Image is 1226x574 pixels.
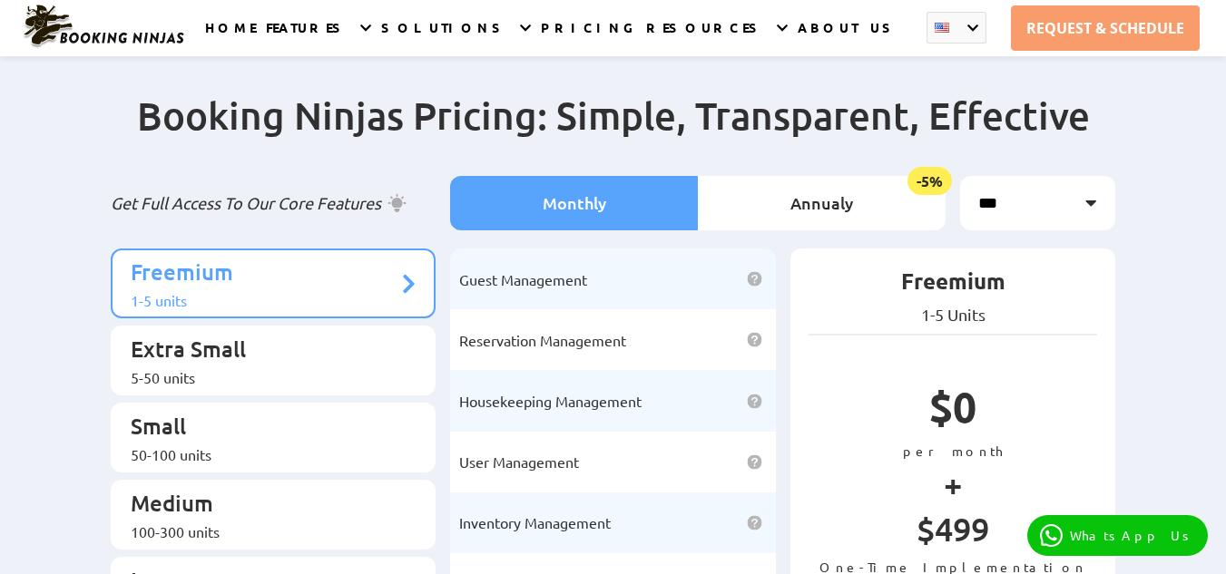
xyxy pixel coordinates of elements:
p: WhatsApp Us [1070,528,1195,543]
span: Guest Management [459,270,587,288]
span: Reservation Management [459,331,626,349]
img: help icon [747,332,762,347]
h2: Booking Ninjas Pricing: Simple, Transparent, Effective [111,92,1116,176]
p: 1-5 Units [809,305,1098,325]
a: WhatsApp Us [1027,515,1208,556]
p: Freemium [131,258,398,291]
span: Housekeeping Management [459,392,642,410]
span: -5% [907,167,952,195]
li: Annualy [698,176,946,230]
p: $499 [809,509,1098,559]
p: Small [131,412,398,445]
div: 5-50 units [131,368,398,386]
p: Freemium [809,267,1098,305]
img: help icon [747,515,762,530]
img: help icon [747,394,762,409]
div: 50-100 units [131,445,398,463]
a: FEATURES [266,19,348,56]
p: Get Full Access To Our Core Features [111,192,436,214]
p: + [809,459,1098,509]
div: 100-300 units [131,522,398,540]
p: Extra Small [131,335,398,368]
a: RESOURCES [646,19,765,56]
p: $0 [809,380,1098,443]
p: Medium [131,489,398,522]
a: SOLUTIONS [381,19,508,56]
img: help icon [747,271,762,287]
p: per month [809,443,1098,459]
span: Inventory Management [459,513,611,531]
span: User Management [459,452,579,471]
a: ABOUT US [798,19,898,56]
img: help icon [747,454,762,470]
div: 1-5 units [131,291,398,309]
a: HOME [205,19,256,56]
a: PRICING [541,19,636,56]
li: Monthly [450,176,698,230]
